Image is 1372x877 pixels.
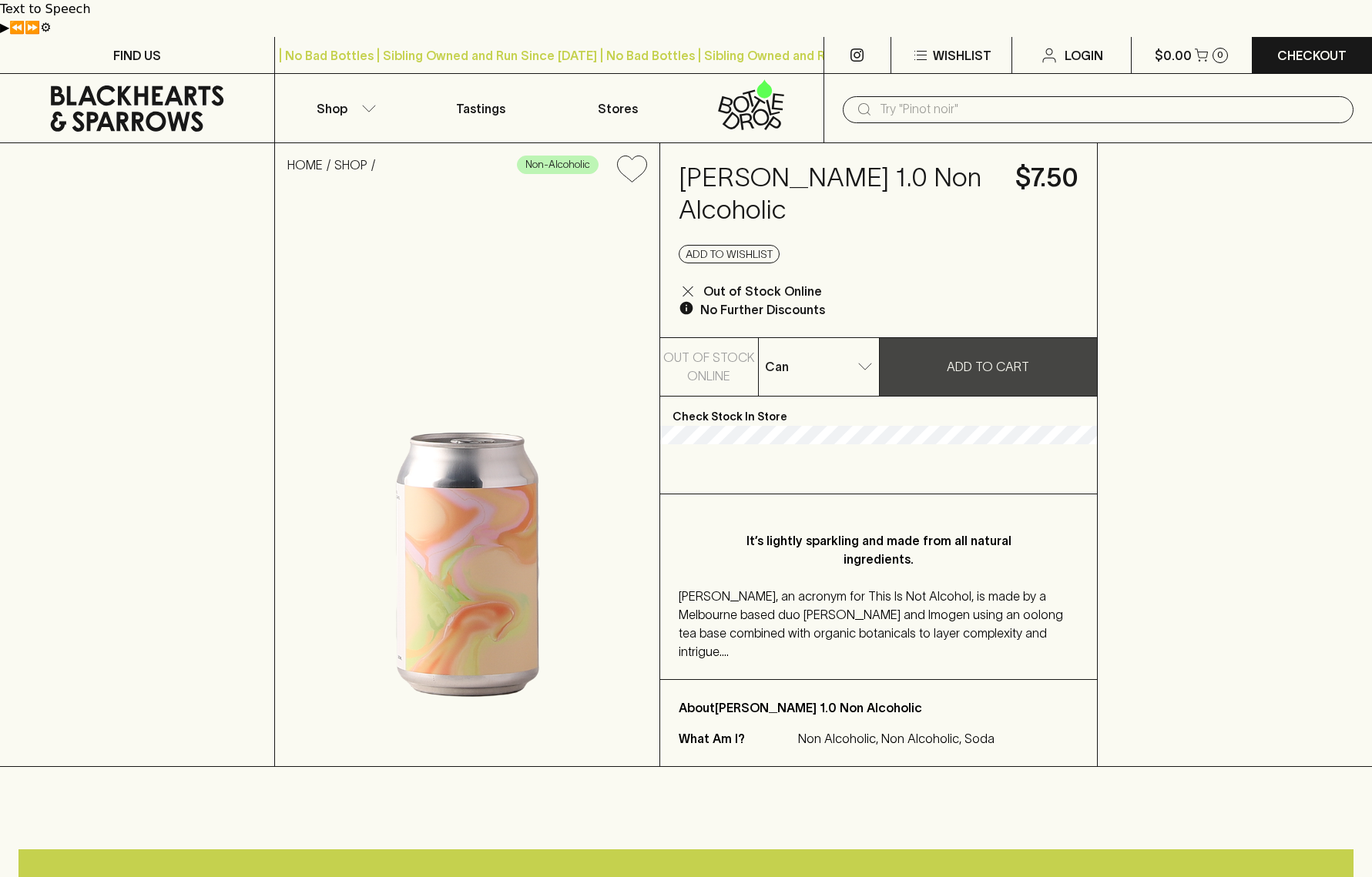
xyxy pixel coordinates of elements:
[113,46,161,65] p: FIND US
[456,99,505,118] p: Tastings
[275,195,659,766] img: 24578.png
[880,97,1341,122] input: Try "Pinot noir"
[549,74,686,142] a: Stores
[687,367,730,385] p: Online
[275,74,412,142] button: Shop
[679,698,1078,717] p: About [PERSON_NAME] 1.0 Non Alcoholic
[1065,46,1103,65] p: Login
[25,18,40,37] button: Forward
[663,348,755,367] p: Out of Stock
[1277,46,1347,65] p: Checkout
[1253,37,1372,73] a: Checkout
[709,531,1048,568] p: It’s lightly sparkling and made from all natural ingredients.
[700,300,825,319] p: No Further Discounts
[1217,51,1223,59] p: 0
[40,18,51,37] button: Settings
[1015,162,1078,194] h4: $7.50
[759,351,879,382] div: Can
[317,99,347,118] p: Shop
[679,587,1078,661] p: [PERSON_NAME], an acronym for This Is Not Alcohol, is made by a Melbourne based duo [PERSON_NAME]...
[891,37,1011,73] button: Wishlist
[798,729,995,748] p: Non Alcoholic, Non Alcoholic, Soda
[611,149,653,189] button: Add to wishlist
[1012,37,1131,73] a: Login
[765,357,789,376] p: Can
[334,158,367,172] a: SHOP
[679,245,780,263] button: Add to wishlist
[518,157,598,172] span: Non-Alcoholic
[287,158,323,172] a: HOME
[679,162,997,226] h4: [PERSON_NAME] 1.0 Non Alcoholic
[598,99,638,118] p: Stores
[412,74,549,142] a: Tastings
[679,729,794,748] p: What Am I?
[703,282,822,300] p: Out of Stock Online
[660,397,1097,426] p: Check Stock In Store
[933,46,991,65] p: Wishlist
[1155,46,1192,65] p: $0.00
[1132,37,1252,73] button: $0.000
[9,18,25,37] button: Previous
